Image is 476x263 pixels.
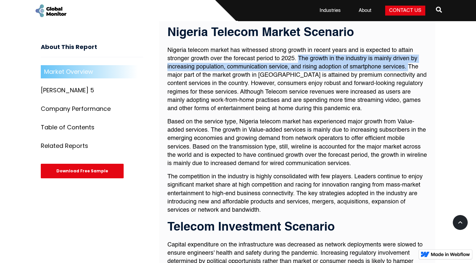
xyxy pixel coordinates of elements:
p: Nigeria telecom market has witnessed strong growth in recent years and is expected to attain stro... [167,46,427,113]
div: Download Free Sample [41,164,124,178]
p: Based on the service type, Nigeria telecom market has experienced major growth from Value-added s... [167,118,427,168]
a: Related Reports [41,139,143,153]
a: [PERSON_NAME] 5 [41,84,143,97]
span:  [436,5,442,14]
a: Table of Contents [41,121,143,134]
div: Company Performance [41,106,111,112]
p: The competition in the industry is highly consolidated with few players. Leaders continue to enjo... [167,173,427,214]
a: About [355,7,375,14]
a: home [34,3,67,18]
a:  [436,4,442,17]
h3: Telecom Investment Scenario [167,221,427,234]
h3: Nigeria Telecom Market Scenario [167,26,427,40]
div: [PERSON_NAME] 5 [41,87,94,94]
a: Industries [316,7,345,14]
div: Related Reports [41,143,88,149]
h3: About This Report [41,44,143,57]
a: Company Performance [41,102,143,115]
div: Table of Contents [41,124,94,131]
img: Made in Webflow [431,252,470,256]
a: Market Overview [41,65,143,78]
a: Contact Us [385,6,425,16]
div: Market Overview [44,68,93,75]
